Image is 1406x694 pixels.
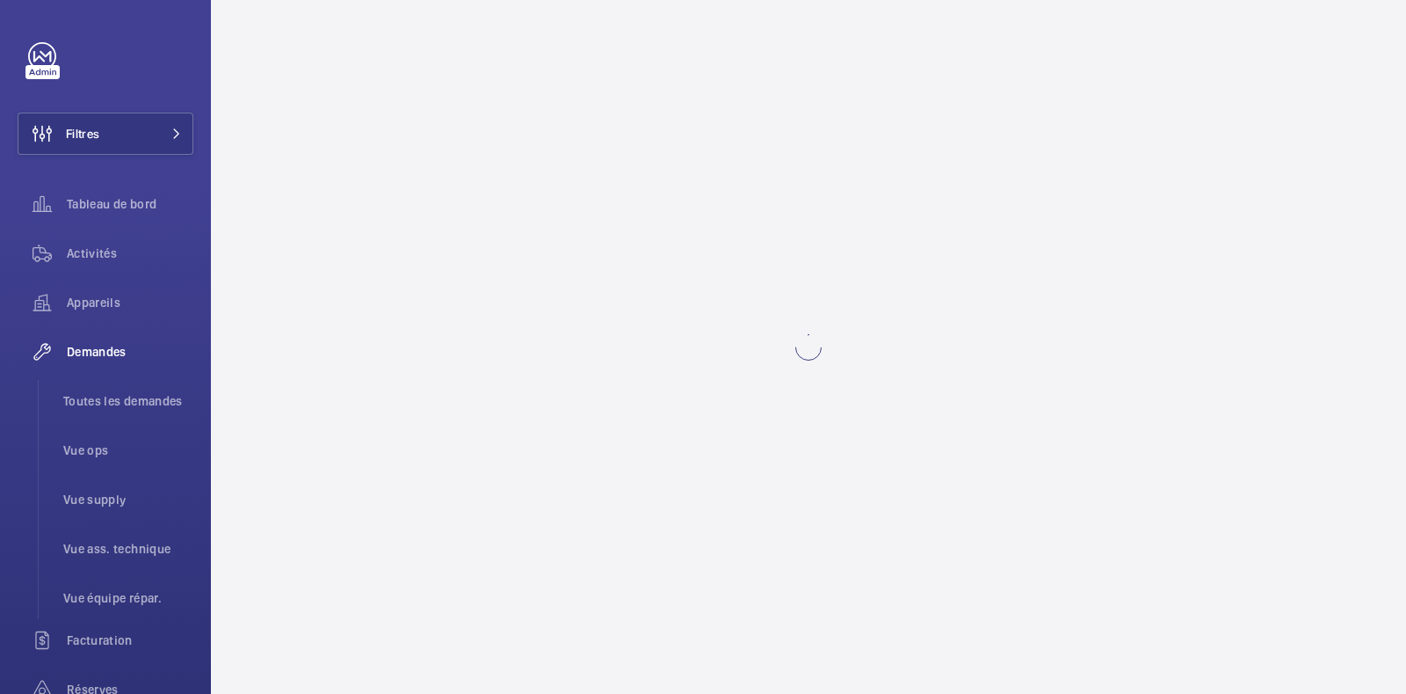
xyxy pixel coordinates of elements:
[67,294,193,311] span: Appareils
[67,343,193,361] span: Demandes
[66,125,99,142] span: Filtres
[63,491,193,508] span: Vue supply
[18,113,193,155] button: Filtres
[63,540,193,558] span: Vue ass. technique
[67,195,193,213] span: Tableau de bord
[63,589,193,607] span: Vue équipe répar.
[67,245,193,262] span: Activités
[67,632,193,649] span: Facturation
[63,442,193,459] span: Vue ops
[63,392,193,410] span: Toutes les demandes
